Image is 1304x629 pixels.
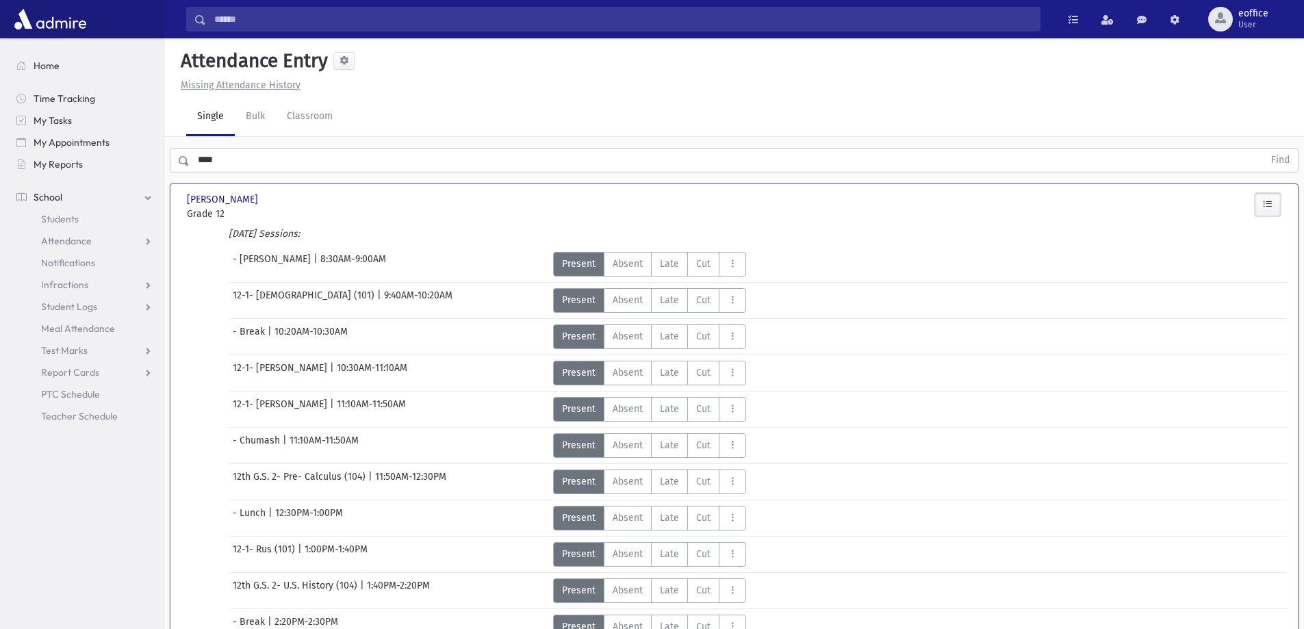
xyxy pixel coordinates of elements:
[613,257,643,271] span: Absent
[696,474,711,489] span: Cut
[5,405,164,427] a: Teacher Schedule
[562,547,596,561] span: Present
[562,329,596,344] span: Present
[186,98,235,136] a: Single
[696,547,711,561] span: Cut
[660,511,679,525] span: Late
[5,88,164,110] a: Time Tracking
[41,213,79,225] span: Students
[562,583,596,598] span: Present
[613,365,643,380] span: Absent
[276,98,344,136] a: Classroom
[613,293,643,307] span: Absent
[368,470,375,494] span: |
[5,186,164,208] a: School
[5,361,164,383] a: Report Cards
[229,228,300,240] i: [DATE] Sessions:
[233,470,368,494] span: 12th G.S. 2- Pre- Calculus (104)
[360,578,367,603] span: |
[34,60,60,72] span: Home
[696,402,711,416] span: Cut
[175,79,301,91] a: Missing Attendance History
[268,506,275,530] span: |
[41,322,115,335] span: Meal Attendance
[660,547,679,561] span: Late
[34,136,110,149] span: My Appointments
[660,293,679,307] span: Late
[696,257,711,271] span: Cut
[314,252,320,277] span: |
[613,474,643,489] span: Absent
[5,318,164,339] a: Meal Attendance
[696,293,711,307] span: Cut
[660,438,679,452] span: Late
[613,402,643,416] span: Absent
[320,252,386,277] span: 8:30AM-9:00AM
[384,288,452,313] span: 9:40AM-10:20AM
[5,339,164,361] a: Test Marks
[5,110,164,131] a: My Tasks
[337,397,406,422] span: 11:10AM-11:50AM
[290,433,359,458] span: 11:10AM-11:50AM
[5,153,164,175] a: My Reports
[660,402,679,416] span: Late
[613,329,643,344] span: Absent
[562,438,596,452] span: Present
[5,274,164,296] a: Infractions
[1263,149,1298,172] button: Find
[562,402,596,416] span: Present
[337,361,407,385] span: 10:30AM-11:10AM
[562,474,596,489] span: Present
[175,49,328,73] h5: Attendance Entry
[5,383,164,405] a: PTC Schedule
[235,98,276,136] a: Bulk
[41,235,92,247] span: Attendance
[41,410,118,422] span: Teacher Schedule
[696,365,711,380] span: Cut
[553,433,746,458] div: AttTypes
[5,252,164,274] a: Notifications
[283,433,290,458] span: |
[696,583,711,598] span: Cut
[233,324,268,349] span: - Break
[613,511,643,525] span: Absent
[41,300,97,313] span: Student Logs
[233,252,314,277] span: - [PERSON_NAME]
[41,344,88,357] span: Test Marks
[187,192,261,207] span: [PERSON_NAME]
[181,79,301,91] u: Missing Attendance History
[660,257,679,271] span: Late
[233,433,283,458] span: - Chumash
[367,578,430,603] span: 1:40PM-2:20PM
[5,55,164,77] a: Home
[660,583,679,598] span: Late
[34,114,72,127] span: My Tasks
[553,288,746,313] div: AttTypes
[660,365,679,380] span: Late
[562,257,596,271] span: Present
[5,296,164,318] a: Student Logs
[696,329,711,344] span: Cut
[298,542,305,567] span: |
[613,583,643,598] span: Absent
[696,511,711,525] span: Cut
[41,257,95,269] span: Notifications
[268,324,274,349] span: |
[553,252,746,277] div: AttTypes
[233,397,330,422] span: 12-1- [PERSON_NAME]
[660,474,679,489] span: Late
[330,397,337,422] span: |
[553,506,746,530] div: AttTypes
[553,578,746,603] div: AttTypes
[5,131,164,153] a: My Appointments
[41,388,100,400] span: PTC Schedule
[187,207,358,221] span: Grade 12
[330,361,337,385] span: |
[233,288,377,313] span: 12-1- [DEMOGRAPHIC_DATA] (101)
[562,293,596,307] span: Present
[275,506,343,530] span: 12:30PM-1:00PM
[553,397,746,422] div: AttTypes
[377,288,384,313] span: |
[5,208,164,230] a: Students
[305,542,368,567] span: 1:00PM-1:40PM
